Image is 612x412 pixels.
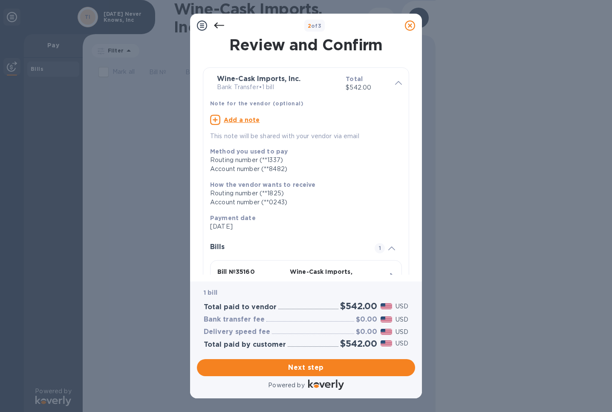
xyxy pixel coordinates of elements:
u: Add a note [224,116,260,123]
h3: Bills [210,243,364,251]
img: USD [381,303,392,309]
img: Logo [308,380,344,390]
b: 1 bill [204,289,217,296]
p: USD [395,339,408,348]
b: of 3 [308,23,322,29]
b: Payment date [210,215,256,221]
p: $542.00 [346,83,388,92]
div: Wine-Cask Imports, Inc.Bank Transfer•1 billTotal$542.00Note for the vendor (optional)Add a noteTh... [210,75,402,141]
span: 2 [308,23,311,29]
p: USD [395,315,408,324]
b: Total [346,75,363,82]
p: Bill № 35160 [217,267,286,276]
h3: Bank transfer fee [204,316,265,324]
img: USD [381,329,392,335]
b: Method you used to pay [210,148,288,155]
b: Wine-Cask Imports, Inc. [217,75,300,83]
b: How the vendor wants to receive [210,181,316,188]
p: Powered by [268,381,304,390]
h2: $542.00 [340,338,377,349]
p: Bank Transfer • 1 bill [217,83,339,92]
h1: Review and Confirm [201,36,411,54]
h3: $0.00 [356,316,377,324]
div: Routing number (**1337) [210,156,395,165]
p: This note will be shared with your vendor via email [210,132,402,141]
h3: $0.00 [356,328,377,336]
p: USD [395,302,408,311]
div: Account number (**0243) [210,198,395,207]
b: Note for the vendor (optional) [210,100,303,107]
div: Routing number (**1825) [210,189,395,198]
p: [DATE] [210,222,395,231]
button: Bill №35160Wine-Cask Imports, Inc. [210,260,402,316]
div: Account number (**8482) [210,165,395,174]
span: 1 [375,243,385,253]
button: Next step [197,359,415,376]
h3: Total paid by customer [204,341,286,349]
h2: $542.00 [340,301,377,311]
h3: Total paid to vendor [204,303,277,311]
p: Wine-Cask Imports, Inc. [290,267,359,284]
img: USD [381,316,392,322]
p: USD [395,328,408,337]
img: USD [381,340,392,346]
h3: Delivery speed fee [204,328,270,336]
span: Next step [204,363,408,373]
